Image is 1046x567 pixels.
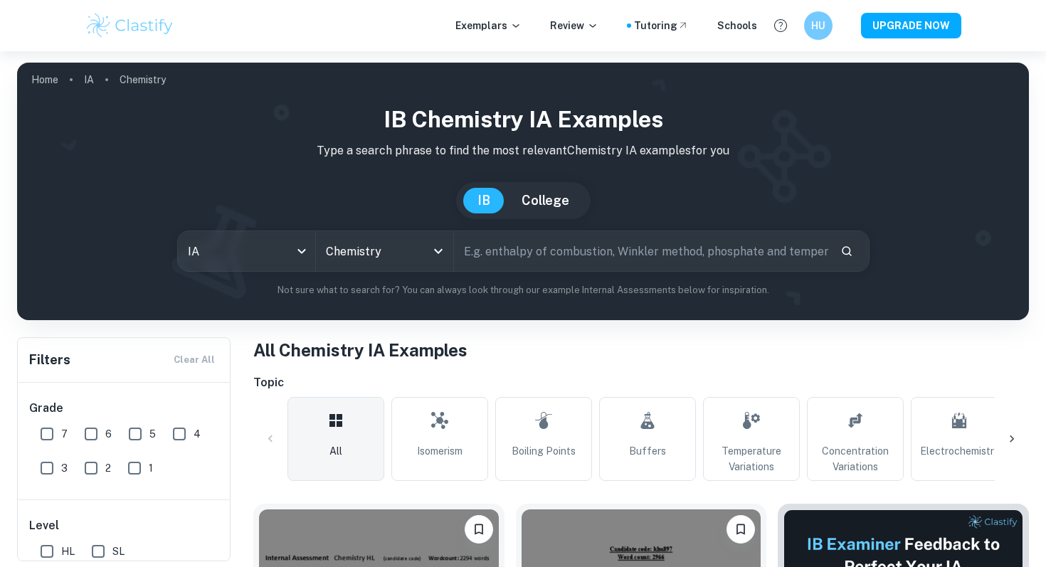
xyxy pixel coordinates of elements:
p: Review [550,18,598,33]
span: Boiling Points [512,443,576,459]
p: Chemistry [120,72,166,88]
button: College [507,188,583,213]
span: 6 [105,426,112,442]
span: 3 [61,460,68,476]
span: Temperature Variations [709,443,793,475]
span: SL [112,544,125,559]
button: HU [804,11,833,40]
span: All [329,443,342,459]
h6: Level [29,517,220,534]
button: Bookmark [465,515,493,544]
a: Tutoring [634,18,689,33]
button: Bookmark [727,515,755,544]
h1: IB Chemistry IA examples [28,102,1018,137]
h6: HU [810,18,827,33]
button: Help and Feedback [768,14,793,38]
div: IA [178,231,315,271]
h1: All Chemistry IA Examples [253,337,1029,363]
button: IB [463,188,504,213]
span: HL [61,544,75,559]
img: Clastify logo [85,11,175,40]
p: Type a search phrase to find the most relevant Chemistry IA examples for you [28,142,1018,159]
span: 5 [149,426,156,442]
span: 1 [149,460,153,476]
a: IA [84,70,94,90]
span: Electrochemistry [920,443,999,459]
a: Schools [717,18,757,33]
h6: Grade [29,400,220,417]
p: Exemplars [455,18,522,33]
h6: Filters [29,350,70,370]
button: UPGRADE NOW [861,13,961,38]
span: 2 [105,460,111,476]
p: Not sure what to search for? You can always look through our example Internal Assessments below f... [28,283,1018,297]
span: Concentration Variations [813,443,897,475]
span: Buffers [629,443,666,459]
button: Open [428,241,448,261]
span: 4 [194,426,201,442]
span: Isomerism [417,443,463,459]
h6: Topic [253,374,1029,391]
img: profile cover [17,63,1029,320]
input: E.g. enthalpy of combustion, Winkler method, phosphate and temperature... [454,231,829,271]
a: Home [31,70,58,90]
span: 7 [61,426,68,442]
button: Search [835,239,859,263]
